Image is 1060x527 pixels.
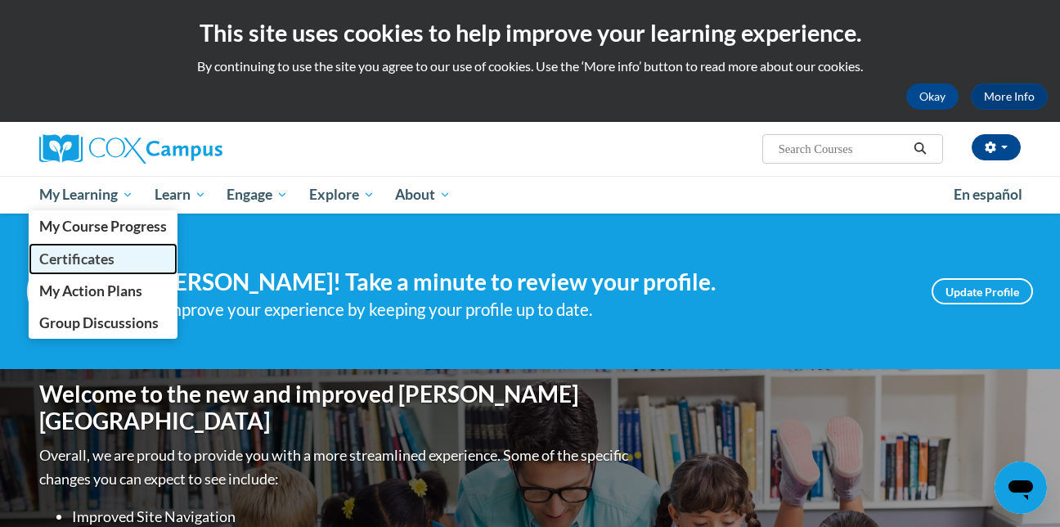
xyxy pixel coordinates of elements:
[15,176,1045,214] div: Main menu
[27,254,101,328] img: Profile Image
[954,186,1022,203] span: En español
[39,185,133,205] span: My Learning
[29,307,177,339] a: Group Discussions
[39,218,167,235] span: My Course Progress
[972,134,1021,160] button: Account Settings
[906,83,959,110] button: Okay
[144,176,217,214] a: Learn
[155,185,206,205] span: Learn
[29,210,177,242] a: My Course Progress
[39,444,632,491] p: Overall, we are proud to provide you with a more streamlined experience. Some of the specific cha...
[39,250,115,268] span: Certificates
[777,139,908,159] input: Search Courses
[216,176,299,214] a: Engage
[309,185,375,205] span: Explore
[29,176,144,214] a: My Learning
[39,282,142,300] span: My Action Plans
[125,268,907,296] h4: Hi [PERSON_NAME]! Take a minute to review your profile.
[395,185,451,205] span: About
[385,176,462,214] a: About
[995,462,1047,514] iframe: Button to launch messaging window
[908,139,932,159] button: Search
[299,176,385,214] a: Explore
[12,57,1048,75] p: By continuing to use the site you agree to our use of cookies. Use the ‘More info’ button to read...
[29,243,177,275] a: Certificates
[971,83,1048,110] a: More Info
[39,134,350,164] a: Cox Campus
[39,134,222,164] img: Cox Campus
[29,275,177,307] a: My Action Plans
[12,16,1048,49] h2: This site uses cookies to help improve your learning experience.
[227,185,288,205] span: Engage
[39,381,632,435] h1: Welcome to the new and improved [PERSON_NAME][GEOGRAPHIC_DATA]
[125,296,907,323] div: Help improve your experience by keeping your profile up to date.
[39,314,159,331] span: Group Discussions
[943,178,1033,212] a: En español
[932,278,1033,304] a: Update Profile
